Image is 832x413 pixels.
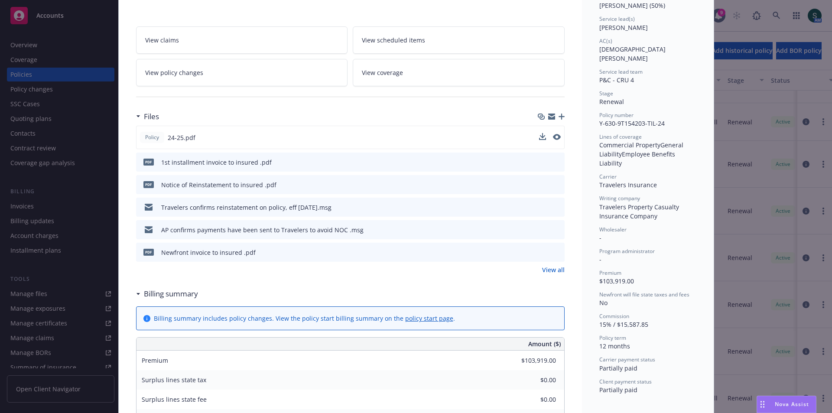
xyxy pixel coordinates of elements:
[144,288,198,299] h3: Billing summary
[161,225,364,234] div: AP confirms payments have been sent to Travelers to avoid NOC .msg
[599,181,657,189] span: Travelers Insurance
[775,400,809,408] span: Nova Assist
[599,37,612,45] span: AC(s)
[145,68,203,77] span: View policy changes
[599,23,648,32] span: [PERSON_NAME]
[353,59,565,86] a: View coverage
[599,119,665,127] span: Y-630-9T154203-TIL-24
[599,133,642,140] span: Lines of coverage
[599,364,637,372] span: Partially paid
[599,291,689,298] span: Newfront will file state taxes and fees
[599,98,624,106] span: Renewal
[553,248,561,257] button: preview file
[599,312,629,320] span: Commission
[539,225,546,234] button: download file
[145,36,179,45] span: View claims
[539,180,546,189] button: download file
[362,68,403,77] span: View coverage
[539,133,546,140] button: download file
[599,334,626,341] span: Policy term
[599,320,648,328] span: 15% / $15,587.85
[161,158,272,167] div: 1st installment invoice to insured .pdf
[599,277,634,285] span: $103,919.00
[161,180,276,189] div: Notice of Reinstatement to insured .pdf
[505,354,561,367] input: 0.00
[539,203,546,212] button: download file
[405,314,453,322] a: policy start page
[143,249,154,255] span: pdf
[136,111,159,122] div: Files
[599,76,634,84] span: P&C - CRU 4
[599,356,655,363] span: Carrier payment status
[599,247,655,255] span: Program administrator
[757,396,816,413] button: Nova Assist
[599,111,634,119] span: Policy number
[599,141,660,149] span: Commercial Property
[599,226,627,233] span: Wholesaler
[599,15,635,23] span: Service lead(s)
[599,203,681,220] span: Travelers Property Casualty Insurance Company
[599,45,666,62] span: [DEMOGRAPHIC_DATA][PERSON_NAME]
[539,248,546,257] button: download file
[362,36,425,45] span: View scheduled items
[143,133,161,141] span: Policy
[142,356,168,364] span: Premium
[542,265,565,274] a: View all
[144,111,159,122] h3: Files
[599,386,637,394] span: Partially paid
[553,180,561,189] button: preview file
[142,376,206,384] span: Surplus lines state tax
[539,133,546,142] button: download file
[168,133,195,142] span: 24-25.pdf
[143,159,154,165] span: pdf
[154,314,455,323] div: Billing summary includes policy changes. View the policy start billing summary on the .
[599,173,617,180] span: Carrier
[599,68,643,75] span: Service lead team
[136,288,198,299] div: Billing summary
[161,248,256,257] div: Newfront invoice to insured .pdf
[599,150,677,167] span: Employee Benefits Liability
[553,225,561,234] button: preview file
[553,133,561,142] button: preview file
[539,158,546,167] button: download file
[505,374,561,387] input: 0.00
[353,26,565,54] a: View scheduled items
[553,134,561,140] button: preview file
[757,396,768,413] div: Drag to move
[599,255,601,263] span: -
[599,342,630,350] span: 12 months
[143,181,154,188] span: pdf
[599,195,640,202] span: Writing company
[599,90,613,97] span: Stage
[136,59,348,86] a: View policy changes
[599,141,685,158] span: General Liability
[505,393,561,406] input: 0.00
[553,203,561,212] button: preview file
[136,26,348,54] a: View claims
[599,269,621,276] span: Premium
[599,234,601,242] span: -
[528,339,561,348] span: Amount ($)
[599,299,608,307] span: No
[161,203,331,212] div: Travelers confirms reinstatement on policy, eff [DATE].msg
[142,395,207,403] span: Surplus lines state fee
[553,158,561,167] button: preview file
[599,378,652,385] span: Client payment status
